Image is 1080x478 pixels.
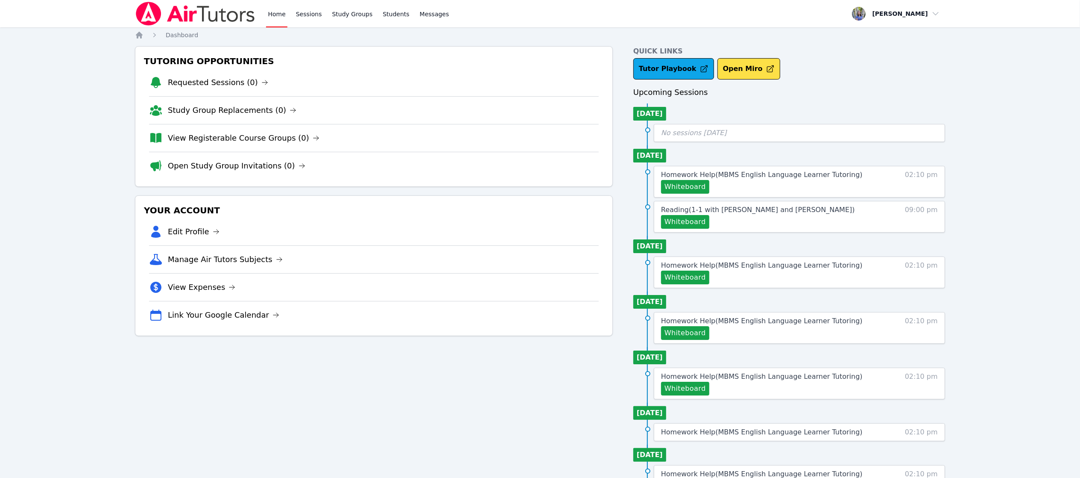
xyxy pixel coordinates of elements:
h3: Your Account [142,203,606,218]
span: Homework Help ( MBMS English Language Learner Tutoring ) [661,261,863,269]
a: Homework Help(MBMS English Language Learner Tutoring) [661,372,863,382]
h4: Quick Links [633,46,945,56]
a: Homework Help(MBMS English Language Learner Tutoring) [661,316,863,326]
li: [DATE] [633,239,666,253]
li: [DATE] [633,107,666,121]
span: Dashboard [166,32,198,38]
button: Whiteboard [661,271,709,284]
a: View Registerable Course Groups (0) [168,132,319,144]
a: Manage Air Tutors Subjects [168,254,283,266]
span: Homework Help ( MBMS English Language Learner Tutoring ) [661,317,863,325]
li: [DATE] [633,149,666,162]
span: Homework Help ( MBMS English Language Learner Tutoring ) [661,428,863,436]
img: Air Tutors [135,2,256,26]
a: Edit Profile [168,226,220,238]
span: 02:10 pm [905,372,938,395]
a: Requested Sessions (0) [168,77,268,89]
li: [DATE] [633,406,666,420]
span: Reading ( 1-1 with [PERSON_NAME] and [PERSON_NAME] ) [661,206,855,214]
button: Whiteboard [661,326,709,340]
span: Homework Help ( MBMS English Language Learner Tutoring ) [661,470,863,478]
button: Whiteboard [661,180,709,194]
button: Open Miro [717,58,780,80]
h3: Tutoring Opportunities [142,53,606,69]
span: No sessions [DATE] [661,129,727,137]
span: Messages [420,10,449,18]
a: Homework Help(MBMS English Language Learner Tutoring) [661,260,863,271]
a: Homework Help(MBMS English Language Learner Tutoring) [661,427,863,437]
span: 02:10 pm [905,260,938,284]
li: [DATE] [633,351,666,364]
li: [DATE] [633,295,666,309]
li: [DATE] [633,448,666,462]
h3: Upcoming Sessions [633,86,945,98]
a: Reading(1-1 with [PERSON_NAME] and [PERSON_NAME]) [661,205,855,215]
button: Whiteboard [661,382,709,395]
a: Tutor Playbook [633,58,714,80]
button: Whiteboard [661,215,709,229]
a: Link Your Google Calendar [168,309,279,321]
span: 02:10 pm [905,316,938,340]
a: Study Group Replacements (0) [168,104,296,116]
span: Homework Help ( MBMS English Language Learner Tutoring ) [661,171,863,179]
a: Homework Help(MBMS English Language Learner Tutoring) [661,170,863,180]
a: Open Study Group Invitations (0) [168,160,305,172]
span: 09:00 pm [905,205,938,229]
a: Dashboard [166,31,198,39]
nav: Breadcrumb [135,31,945,39]
span: 02:10 pm [905,170,938,194]
a: View Expenses [168,281,235,293]
span: 02:10 pm [905,427,938,437]
span: Homework Help ( MBMS English Language Learner Tutoring ) [661,372,863,381]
